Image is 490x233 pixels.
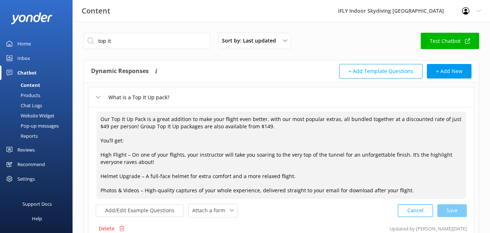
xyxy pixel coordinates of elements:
a: Products [4,90,73,100]
div: Home [17,36,31,51]
a: Test Chatbot [421,33,479,49]
span: Sort by: Last updated [222,37,280,45]
a: Reports [4,131,73,141]
button: Cancel [398,204,433,217]
div: Inbox [17,51,30,65]
div: Reviews [17,142,35,157]
h4: Dynamic Responses [91,64,149,79]
div: Recommend [17,157,45,172]
a: Content [4,80,73,90]
div: Reports [4,131,38,141]
button: Add/Edit Example Questions [96,204,184,217]
div: Chatbot [17,65,37,80]
div: Help [32,211,42,226]
a: Website Widget [4,111,73,121]
div: Support Docs [22,197,52,211]
textarea: Our Top It Up Pack is a great addition to make your flight even better, with our most popular ext... [96,112,466,199]
img: yonder-white-logo.png [11,12,53,24]
div: Products [4,90,40,100]
span: Attach a form [192,206,230,214]
div: Content [4,80,40,90]
div: Chat Logs [4,100,42,111]
div: Website Widget [4,111,54,121]
button: + Add New [427,64,472,79]
div: Pop-up messages [4,121,59,131]
a: Pop-up messages [4,121,73,131]
a: Chat Logs [4,100,73,111]
div: Settings [17,172,35,186]
button: + Add Template Questions [339,64,423,79]
h3: Content [82,5,110,17]
p: Delete [99,225,115,233]
input: Search all Chatbot Content [83,33,210,49]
